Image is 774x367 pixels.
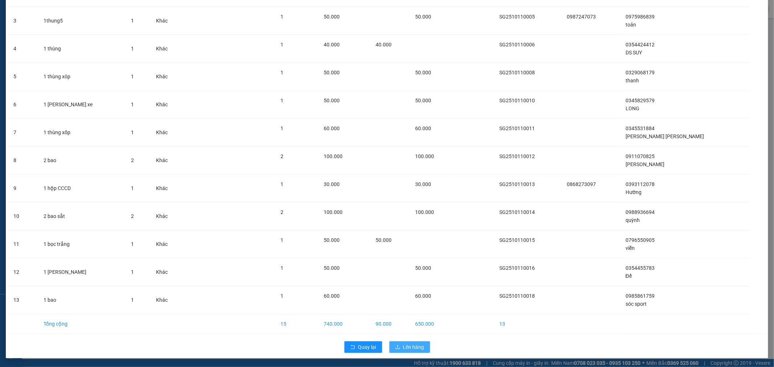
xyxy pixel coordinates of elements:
span: [PERSON_NAME] [PERSON_NAME] [626,133,704,139]
span: 1 [280,98,283,103]
span: LONG [626,106,639,111]
span: SG2510110018 [499,293,535,299]
div: 0986742842 [85,24,143,34]
span: SG2510110008 [499,70,535,75]
div: Krông Nô [85,6,143,15]
span: Hường [626,189,642,195]
span: 50.000 [324,14,340,20]
span: 100.000 [324,153,343,159]
span: 0354455783 [626,265,655,271]
span: SL [77,52,86,62]
button: rollbackQuay lại [344,341,382,353]
td: 5 [8,63,38,91]
td: Khác [150,91,184,119]
span: Gửi: [6,6,17,14]
span: 50.000 [324,237,340,243]
td: 1 bọc trắng [38,230,125,258]
span: 1 [280,14,283,20]
td: 9 [8,174,38,202]
span: Nhận: [85,7,102,15]
span: SG2510110014 [499,209,535,215]
span: SG2510110010 [499,98,535,103]
span: 1 [280,181,283,187]
span: upload [395,345,400,350]
td: 12 [8,258,38,286]
td: Khác [150,119,184,147]
span: 1 [280,70,283,75]
span: 50.000 [415,98,431,103]
td: 2 bao [38,147,125,174]
td: 1thung5 [38,7,125,35]
span: 1 [131,241,134,247]
td: Khác [150,258,184,286]
td: 11 [8,230,38,258]
td: 3 [8,7,38,35]
td: Khác [150,63,184,91]
span: Quay lại [358,343,376,351]
span: 50.000 [324,70,340,75]
span: 0796550905 [626,237,655,243]
span: 50.000 [376,237,392,243]
span: 60.000 [324,125,340,131]
span: 2 [131,157,134,163]
td: 8 [8,147,38,174]
div: [PERSON_NAME] [85,15,143,24]
td: 1 [PERSON_NAME] [38,258,125,286]
span: 0345829579 [626,98,655,103]
span: Để [626,273,632,279]
td: Khác [150,230,184,258]
span: 1 [280,42,283,48]
td: Khác [150,174,184,202]
td: 15 [275,314,318,334]
span: 0345531884 [626,125,655,131]
span: rollback [350,345,355,350]
td: 13 [8,286,38,314]
span: toản [626,22,636,28]
td: 90.000 [370,314,409,334]
span: SG2510110006 [499,42,535,48]
td: Khác [150,7,184,35]
td: 6 [8,91,38,119]
span: SG2510110005 [499,14,535,20]
span: Lên hàng [403,343,424,351]
span: 1 [131,269,134,275]
span: thanh [626,78,639,83]
td: 1 [PERSON_NAME] xe [38,91,125,119]
span: 50.000 [415,14,431,20]
span: 0911070825 [626,153,655,159]
td: 7 [8,119,38,147]
span: quỳnh [626,217,640,223]
td: 10 [8,202,38,230]
td: Khác [150,147,184,174]
span: 0868273097 [567,181,596,187]
span: SG2510110012 [499,153,535,159]
div: 200.000 [84,38,144,48]
td: Khác [150,35,184,63]
span: 1 [280,293,283,299]
td: Khác [150,286,184,314]
span: 2 [280,209,283,215]
span: 60.000 [415,125,431,131]
span: 2 [280,153,283,159]
span: 1 [131,46,134,51]
span: 0354424412 [626,42,655,48]
td: 1 bao [38,286,125,314]
td: 4 [8,35,38,63]
span: SG2510110011 [499,125,535,131]
td: 740.000 [318,314,370,334]
span: 1 [131,129,134,135]
span: 0988936694 [626,209,655,215]
span: 50.000 [415,265,431,271]
span: viễn [626,245,635,251]
span: 30.000 [415,181,431,187]
td: 13 [494,314,561,334]
td: Khác [150,202,184,230]
td: 1 hộp CCCD [38,174,125,202]
span: SG2510110016 [499,265,535,271]
span: SG2510110013 [499,181,535,187]
span: 60.000 [324,293,340,299]
span: 100.000 [415,153,434,159]
span: DS SUY [626,50,642,55]
td: 1 thùng [38,35,125,63]
span: 40.000 [376,42,392,48]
